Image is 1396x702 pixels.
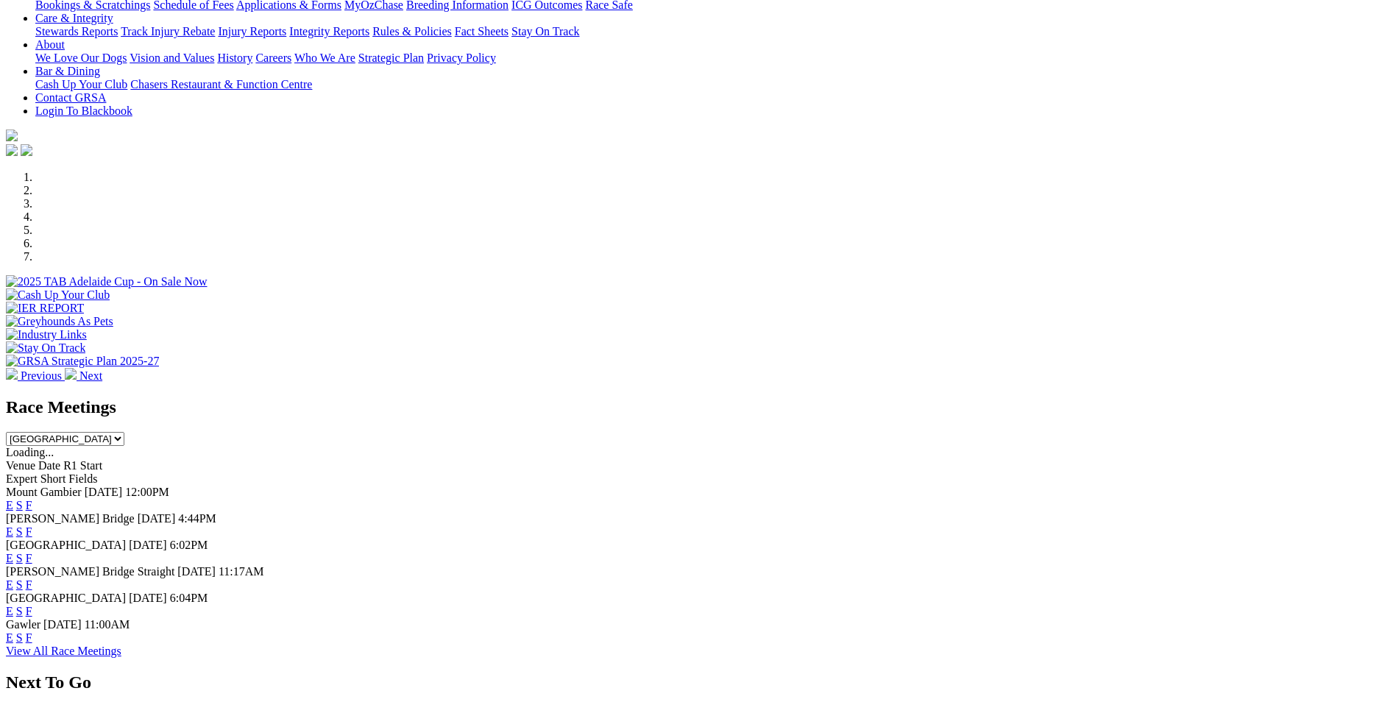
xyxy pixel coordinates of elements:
[26,631,32,644] a: F
[6,130,18,141] img: logo-grsa-white.png
[35,104,132,117] a: Login To Blackbook
[43,618,82,631] span: [DATE]
[16,605,23,617] a: S
[219,565,264,578] span: 11:17AM
[26,578,32,591] a: F
[6,578,13,591] a: E
[130,52,214,64] a: Vision and Values
[455,25,509,38] a: Fact Sheets
[35,78,1390,91] div: Bar & Dining
[35,65,100,77] a: Bar & Dining
[294,52,355,64] a: Who We Are
[255,52,291,64] a: Careers
[6,288,110,302] img: Cash Up Your Club
[130,78,312,91] a: Chasers Restaurant & Function Centre
[35,25,118,38] a: Stewards Reports
[6,552,13,564] a: E
[6,328,87,341] img: Industry Links
[6,355,159,368] img: GRSA Strategic Plan 2025-27
[65,368,77,380] img: chevron-right-pager-white.svg
[358,52,424,64] a: Strategic Plan
[6,512,135,525] span: [PERSON_NAME] Bridge
[16,631,23,644] a: S
[68,472,97,485] span: Fields
[6,592,126,604] span: [GEOGRAPHIC_DATA]
[129,592,167,604] span: [DATE]
[63,459,102,472] span: R1 Start
[170,592,208,604] span: 6:04PM
[35,52,127,64] a: We Love Our Dogs
[26,552,32,564] a: F
[6,472,38,485] span: Expert
[6,631,13,644] a: E
[372,25,452,38] a: Rules & Policies
[16,578,23,591] a: S
[26,499,32,511] a: F
[6,525,13,538] a: E
[35,12,113,24] a: Care & Integrity
[6,539,126,551] span: [GEOGRAPHIC_DATA]
[85,618,130,631] span: 11:00AM
[6,605,13,617] a: E
[6,315,113,328] img: Greyhounds As Pets
[6,144,18,156] img: facebook.svg
[218,25,286,38] a: Injury Reports
[6,618,40,631] span: Gawler
[16,552,23,564] a: S
[289,25,369,38] a: Integrity Reports
[6,302,84,315] img: IER REPORT
[6,275,208,288] img: 2025 TAB Adelaide Cup - On Sale Now
[35,38,65,51] a: About
[79,369,102,382] span: Next
[170,539,208,551] span: 6:02PM
[138,512,176,525] span: [DATE]
[6,446,54,458] span: Loading...
[6,368,18,380] img: chevron-left-pager-white.svg
[21,144,32,156] img: twitter.svg
[65,369,102,382] a: Next
[6,499,13,511] a: E
[35,25,1390,38] div: Care & Integrity
[35,52,1390,65] div: About
[35,78,127,91] a: Cash Up Your Club
[129,539,167,551] span: [DATE]
[6,459,35,472] span: Venue
[125,486,169,498] span: 12:00PM
[6,486,82,498] span: Mount Gambier
[6,369,65,382] a: Previous
[427,52,496,64] a: Privacy Policy
[16,525,23,538] a: S
[178,512,216,525] span: 4:44PM
[21,369,62,382] span: Previous
[121,25,215,38] a: Track Injury Rebate
[6,673,1390,692] h2: Next To Go
[40,472,66,485] span: Short
[217,52,252,64] a: History
[26,605,32,617] a: F
[85,486,123,498] span: [DATE]
[16,499,23,511] a: S
[38,459,60,472] span: Date
[6,645,121,657] a: View All Race Meetings
[35,91,106,104] a: Contact GRSA
[511,25,579,38] a: Stay On Track
[6,397,1390,417] h2: Race Meetings
[6,565,174,578] span: [PERSON_NAME] Bridge Straight
[26,525,32,538] a: F
[177,565,216,578] span: [DATE]
[6,341,85,355] img: Stay On Track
